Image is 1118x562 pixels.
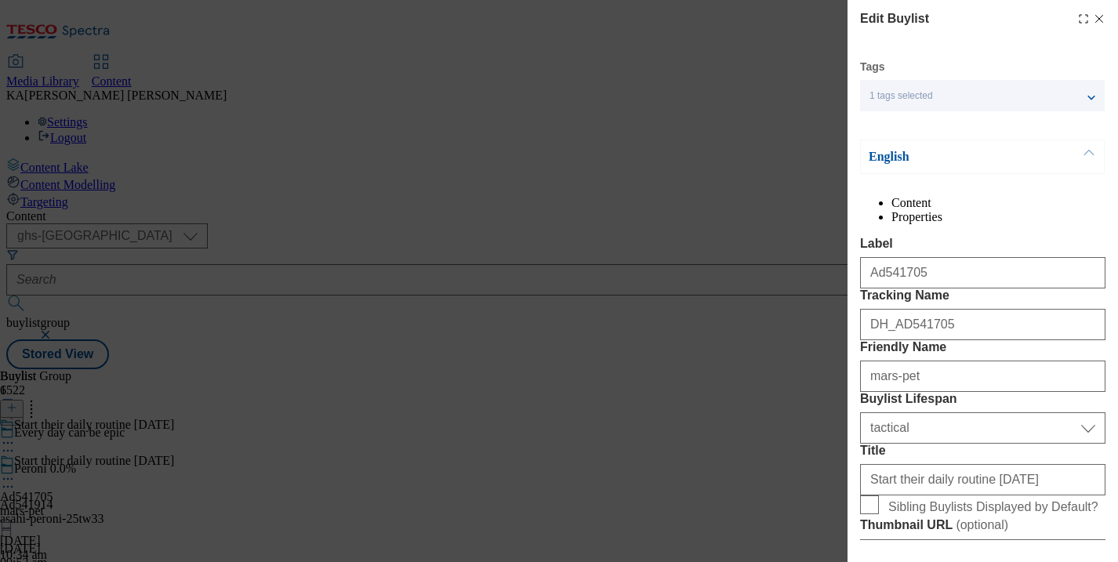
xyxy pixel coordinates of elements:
span: Sibling Buylists Displayed by Default? [888,500,1098,514]
input: Enter Title [860,464,1105,495]
p: English [869,149,1033,165]
input: Enter Friendly Name [860,361,1105,392]
label: Title [860,444,1105,458]
label: Tracking Name [860,288,1105,303]
input: Enter Label [860,257,1105,288]
label: Friendly Name [860,340,1105,354]
label: Label [860,237,1105,251]
label: Buylist Lifespan [860,392,1105,406]
li: Properties [891,210,1105,224]
label: Thumbnail URL [860,517,1105,533]
h4: Edit Buylist [860,9,929,28]
label: Tags [860,63,885,71]
span: 1 tags selected [869,90,933,102]
input: Enter Tracking Name [860,309,1105,340]
button: 1 tags selected [860,80,1105,111]
span: ( optional ) [956,518,1008,531]
li: Content [891,196,1105,210]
